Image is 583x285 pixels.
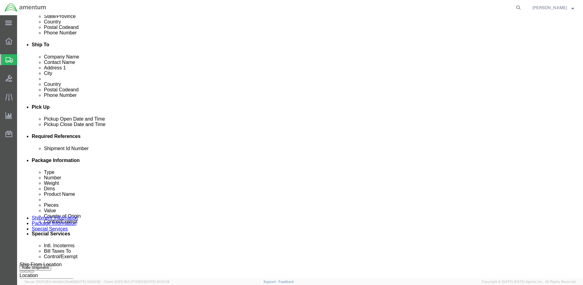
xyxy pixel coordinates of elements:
[24,280,101,283] span: Server: 2025.18.0-bb0e0c2bd68
[17,15,583,279] iframe: FS Legacy Container
[278,280,294,283] a: Feedback
[263,280,279,283] a: Support
[75,280,101,283] span: [DATE] 09:52:52
[532,4,574,11] button: [PERSON_NAME]
[4,3,46,12] img: logo
[145,280,170,283] span: [DATE] 10:20:09
[104,280,170,283] span: Client: 2025.18.0-27d3021
[482,279,576,284] span: Copyright © [DATE]-[DATE] Agistix Inc., All Rights Reserved
[532,4,567,11] span: Ronald Pineda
